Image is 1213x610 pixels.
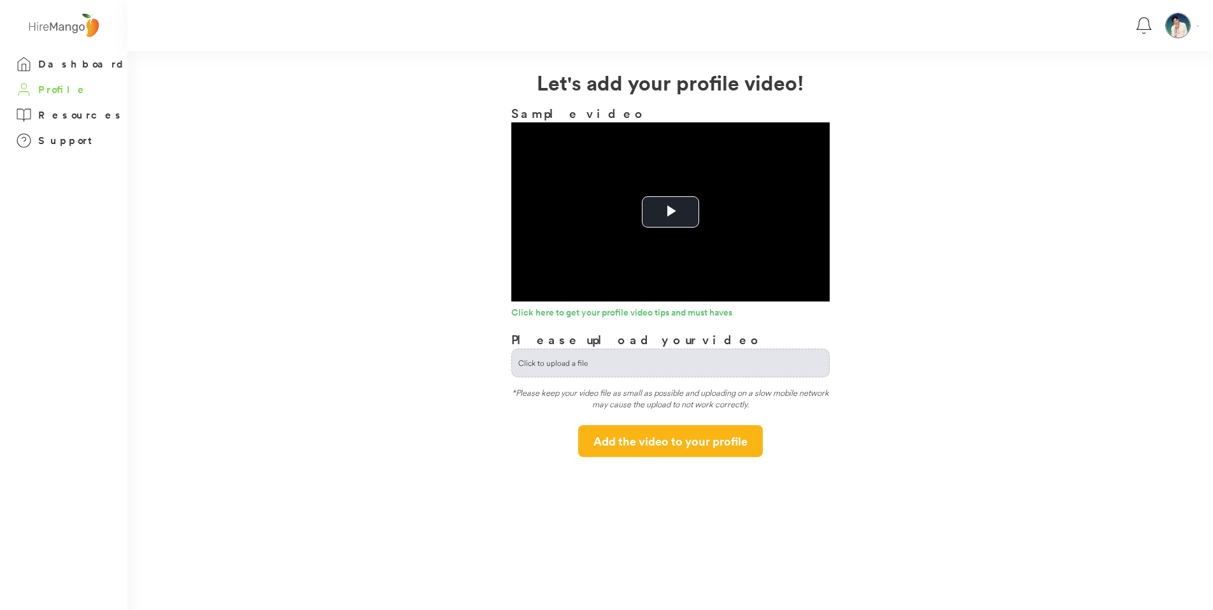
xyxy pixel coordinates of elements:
[38,133,98,149] h3: Support
[1166,13,1190,38] img: Square%20Web3.png
[511,104,830,122] h3: Sample video
[1196,25,1199,27] img: Vector
[38,82,88,98] h3: Profile
[25,11,103,41] img: logo%20-%20hiremango%20gray.png
[38,107,124,123] h3: Resources
[511,122,830,301] div: Video Player
[511,387,830,416] div: *Please keep your video file as small as possible and uploading on a slow mobile network may caus...
[38,56,127,72] h3: Dashboard
[127,67,1213,98] h2: Let's add your profile video!
[511,330,763,349] h3: Please upload your video
[511,308,830,321] a: Click here to get your profile video tips and must haves
[578,425,763,457] button: Add the video to your profile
